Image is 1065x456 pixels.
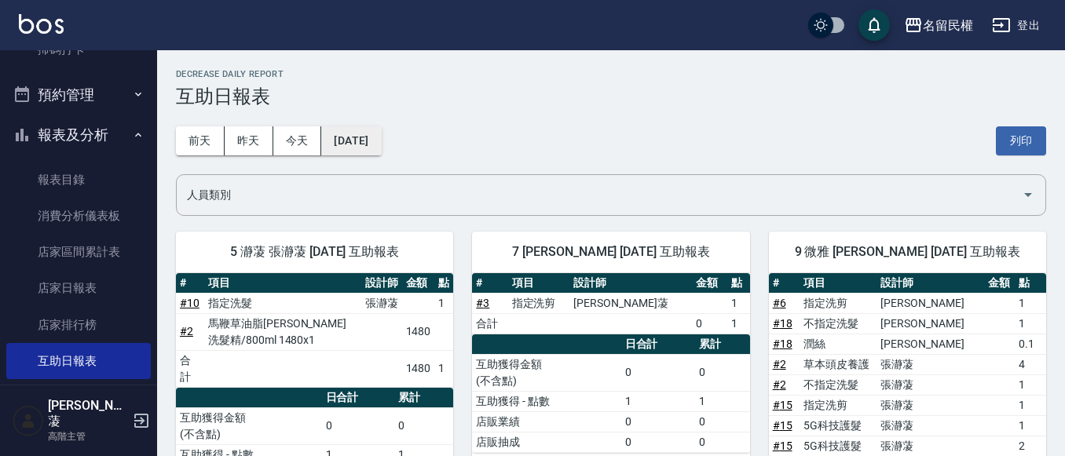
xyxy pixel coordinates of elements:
a: #15 [773,399,792,411]
td: [PERSON_NAME] [877,293,983,313]
div: 名留民權 [923,16,973,35]
button: 預約管理 [6,75,151,115]
a: #18 [773,317,792,330]
a: #15 [773,419,792,432]
a: #15 [773,440,792,452]
td: 4 [1015,354,1046,374]
th: 項目 [508,273,570,294]
td: [PERSON_NAME]蓤 [569,293,692,313]
a: #2 [180,325,193,337]
button: 列印 [996,126,1046,155]
button: [DATE] [321,126,381,155]
button: Open [1016,182,1041,207]
p: 高階主管 [48,429,128,443]
td: 0 [692,313,727,334]
button: save [858,9,890,41]
td: 1 [621,391,696,411]
td: 0 [695,411,749,432]
td: 1 [1015,374,1046,395]
td: [PERSON_NAME] [877,334,983,354]
td: 張瀞蓤 [877,436,983,456]
th: 累計 [695,334,749,355]
a: 店家日報表 [6,270,151,306]
td: 馬鞭草油脂[PERSON_NAME]洗髮精/800ml 1480x1 [204,313,361,350]
input: 人員名稱 [183,181,1016,209]
h2: Decrease Daily Report [176,69,1046,79]
td: 1 [1015,395,1046,415]
td: 1 [727,293,750,313]
th: 金額 [402,273,435,294]
td: 0 [695,354,749,391]
table: a dense table [472,334,749,453]
td: 1 [1015,313,1046,334]
td: 1 [1015,415,1046,436]
td: 0 [621,354,696,391]
td: 互助獲得 - 點數 [472,391,620,411]
td: 1 [1015,293,1046,313]
td: 張瀞蓤 [877,354,983,374]
th: # [769,273,800,294]
td: 5G科技護髮 [800,415,877,436]
td: 合計 [176,350,204,387]
td: 0 [695,432,749,452]
td: 1480 [402,313,435,350]
td: 0.1 [1015,334,1046,354]
table: a dense table [176,273,453,388]
span: 7 [PERSON_NAME] [DATE] 互助報表 [491,244,730,260]
span: 5 瀞蓤 張瀞蓤 [DATE] 互助報表 [195,244,434,260]
td: 1 [695,391,749,411]
th: 金額 [984,273,1016,294]
td: 店販業績 [472,411,620,432]
td: 張瀞蓤 [877,395,983,415]
td: 指定洗剪 [800,395,877,415]
td: 潤絲 [800,334,877,354]
td: 0 [621,411,696,432]
button: 登出 [986,11,1046,40]
td: 指定洗剪 [508,293,570,313]
a: #6 [773,297,786,309]
a: #2 [773,358,786,370]
a: 互助日報表 [6,343,151,379]
th: # [472,273,507,294]
th: 金額 [692,273,727,294]
td: 0 [621,432,696,452]
img: Person [13,405,44,436]
a: #18 [773,337,792,350]
td: 草本頭皮養護 [800,354,877,374]
th: 日合計 [322,388,395,408]
td: 張瀞蓤 [877,415,983,436]
h3: 互助日報表 [176,86,1046,108]
button: 昨天 [225,126,273,155]
h5: [PERSON_NAME]蓤 [48,398,128,429]
img: Logo [19,14,64,34]
a: 消費分析儀表板 [6,198,151,234]
td: [PERSON_NAME] [877,313,983,334]
td: 0 [322,407,395,444]
a: 掃碼打卡 [6,31,151,67]
th: 設計師 [569,273,692,294]
a: #2 [773,378,786,391]
td: 互助獲得金額 (不含點) [176,407,322,444]
button: 名留民權 [898,9,979,42]
table: a dense table [472,273,749,334]
th: 點 [727,273,750,294]
td: 指定洗髮 [204,293,361,313]
th: # [176,273,204,294]
td: 1 [727,313,750,334]
button: 前天 [176,126,225,155]
span: 9 微雅 [PERSON_NAME] [DATE] 互助報表 [788,244,1027,260]
th: 點 [1015,273,1046,294]
td: 指定洗剪 [800,293,877,313]
th: 設計師 [361,273,402,294]
td: 不指定洗髮 [800,313,877,334]
td: 張瀞蓤 [361,293,402,313]
td: 店販抽成 [472,432,620,452]
td: 1 [434,293,453,313]
th: 項目 [204,273,361,294]
th: 點 [434,273,453,294]
a: 報表目錄 [6,162,151,198]
a: #3 [476,297,489,309]
button: 報表及分析 [6,115,151,155]
a: 互助月報表 [6,379,151,415]
td: 0 [394,407,453,444]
